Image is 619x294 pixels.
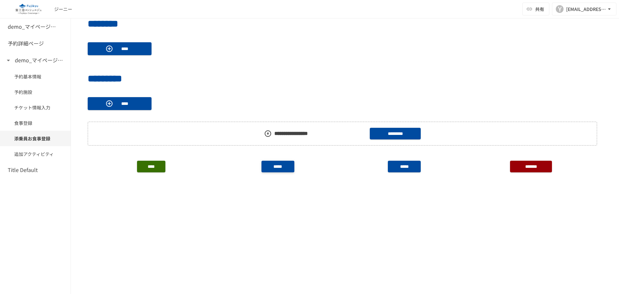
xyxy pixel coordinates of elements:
[14,135,56,142] span: 添乗員お食事登録
[535,5,544,13] span: 共有
[556,5,564,13] div: Y
[8,39,44,48] h6: 予約詳細ページ
[8,166,38,174] h6: Title Default
[14,119,56,127] span: 食事登録
[14,88,56,96] span: 予約施設
[552,3,616,15] button: Y[EMAIL_ADDRESS][DOMAIN_NAME]
[14,150,56,157] span: 追加アクティビティ
[54,6,72,13] div: ジーニー
[8,23,59,31] h6: demo_マイページ詳細
[566,5,606,13] div: [EMAIL_ADDRESS][DOMAIN_NAME]
[522,3,549,15] button: 共有
[8,4,49,14] img: eQeGXtYPV2fEKIA3pizDiVdzO5gJTl2ahLbsPaD2E4R
[15,56,66,65] h6: demo_マイページ詳細
[14,104,56,111] span: チケット情報入力
[14,73,56,80] span: 予約基本情報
